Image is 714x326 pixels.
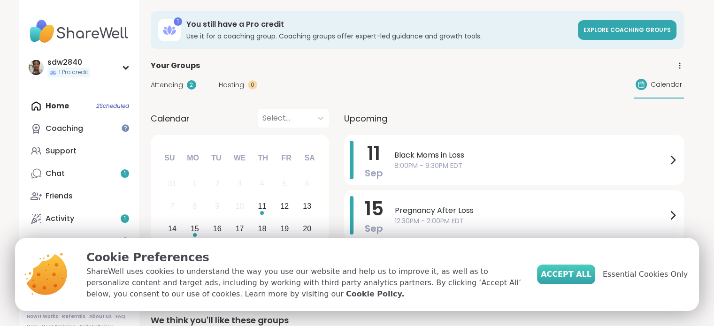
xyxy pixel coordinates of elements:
div: Choose Monday, September 15th, 2025 [184,219,205,239]
div: 1 [174,17,182,26]
div: Choose Thursday, September 18th, 2025 [252,219,272,239]
div: 13 [303,200,311,212]
a: Referrals [62,313,85,320]
div: 17 [236,222,244,235]
span: 11 [367,140,380,167]
span: Attending [151,80,183,90]
div: Choose Tuesday, September 16th, 2025 [207,219,227,239]
iframe: Spotlight [122,124,129,132]
div: Mo [183,148,203,168]
h3: You still have a Pro credit [186,19,572,30]
div: Not available Friday, September 5th, 2025 [275,174,295,194]
div: Su [159,148,180,168]
div: 9 [215,200,219,212]
div: 2 [215,177,219,190]
div: Not available Sunday, August 31st, 2025 [162,174,183,194]
div: Not available Wednesday, September 3rd, 2025 [230,174,250,194]
div: Choose Saturday, September 13th, 2025 [297,197,317,217]
div: 1 [192,177,197,190]
span: Calendar [651,80,682,90]
div: Not available Thursday, September 4th, 2025 [252,174,272,194]
span: Essential Cookies Only [603,269,688,280]
div: Coaching [46,123,83,134]
a: Cookie Policy. [346,288,404,300]
div: 18 [258,222,267,235]
div: Support [46,146,77,156]
div: Choose Friday, September 19th, 2025 [275,219,295,239]
a: Host [27,230,131,252]
div: Th [253,148,273,168]
div: Chat [46,168,65,179]
div: Friends [46,191,73,201]
a: Coaching [27,117,131,140]
a: How It Works [27,313,58,320]
div: 10 [236,200,244,212]
span: Upcoming [344,112,387,125]
div: Choose Friday, September 12th, 2025 [275,197,295,217]
div: sdw2840 [47,57,90,68]
div: Not available Monday, September 1st, 2025 [184,174,205,194]
div: 15 [191,222,199,235]
div: 6 [305,177,309,190]
div: Not available Monday, September 8th, 2025 [184,197,205,217]
p: ShareWell uses cookies to understand the way you use our website and help us to improve it, as we... [86,266,522,300]
div: Fr [276,148,297,168]
div: 4 [260,177,264,190]
div: 14 [168,222,177,235]
button: Accept All [537,265,595,284]
div: Not available Wednesday, September 10th, 2025 [230,197,250,217]
p: Cookie Preferences [86,249,522,266]
a: Friends [27,185,131,207]
img: sdw2840 [29,60,44,75]
span: Accept All [541,269,591,280]
span: Your Groups [151,60,200,71]
div: Host [46,236,63,246]
span: Pregnancy After Loss [395,205,667,216]
a: Support [27,140,131,162]
span: 8:00PM - 9:30PM EDT [394,161,667,171]
span: 1 Pro credit [59,68,88,76]
a: Activity1 [27,207,131,230]
span: Sep [365,222,383,235]
div: Tu [206,148,227,168]
div: Choose Thursday, September 11th, 2025 [252,197,272,217]
div: 7 [170,200,174,212]
div: 0 [248,80,257,90]
div: Sa [299,148,320,168]
span: Calendar [151,112,190,125]
h3: Use it for a coaching group. Coaching groups offer expert-led guidance and growth tools. [186,31,572,41]
div: Activity [46,213,74,224]
div: month 2025-09 [161,173,318,285]
span: Black Moms in Loss [394,150,667,161]
div: 19 [280,222,289,235]
a: FAQ [115,313,125,320]
span: Sep [365,167,383,180]
span: Hosting [219,80,244,90]
div: Choose Wednesday, September 17th, 2025 [230,219,250,239]
div: 16 [213,222,222,235]
div: 11 [258,200,267,212]
div: Not available Tuesday, September 2nd, 2025 [207,174,227,194]
span: 12:30PM - 2:00PM EDT [395,216,667,226]
div: Not available Saturday, September 6th, 2025 [297,174,317,194]
span: 15 [365,196,384,222]
div: Choose Sunday, September 14th, 2025 [162,219,183,239]
span: 1 [124,170,126,178]
span: Explore Coaching Groups [583,26,671,34]
div: 12 [280,200,289,212]
img: ShareWell Nav Logo [27,15,131,48]
div: 2 [187,80,196,90]
div: 31 [168,177,177,190]
div: Not available Tuesday, September 9th, 2025 [207,197,227,217]
div: 8 [192,200,197,212]
div: 5 [283,177,287,190]
div: We [229,148,250,168]
span: 1 [124,215,126,223]
div: 3 [238,177,242,190]
a: Chat1 [27,162,131,185]
a: About Us [89,313,112,320]
div: Choose Saturday, September 20th, 2025 [297,219,317,239]
div: Not available Sunday, September 7th, 2025 [162,197,183,217]
div: 20 [303,222,311,235]
a: Explore Coaching Groups [578,20,676,40]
